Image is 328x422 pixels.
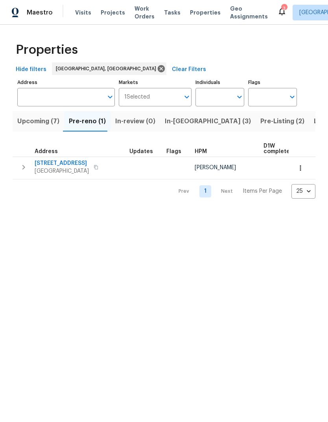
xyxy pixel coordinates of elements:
[260,116,304,127] span: Pre-Listing (2)
[17,80,115,85] label: Address
[56,65,159,73] span: [GEOGRAPHIC_DATA], [GEOGRAPHIC_DATA]
[234,91,245,102] button: Open
[35,167,89,175] span: [GEOGRAPHIC_DATA]
[195,80,244,85] label: Individuals
[171,184,315,199] nav: Pagination Navigation
[101,9,125,16] span: Projects
[164,10,181,15] span: Tasks
[69,116,106,127] span: Pre-reno (1)
[248,80,297,85] label: Flags
[35,149,58,154] span: Address
[195,165,236,170] span: [PERSON_NAME]
[195,149,207,154] span: HPM
[17,116,59,127] span: Upcoming (7)
[52,62,166,75] div: [GEOGRAPHIC_DATA], [GEOGRAPHIC_DATA]
[16,46,78,54] span: Properties
[264,143,290,154] span: D1W complete
[281,5,287,13] div: 3
[13,62,50,77] button: Hide filters
[181,91,192,102] button: Open
[165,116,251,127] span: In-[GEOGRAPHIC_DATA] (3)
[119,80,192,85] label: Markets
[172,65,206,75] span: Clear Filters
[75,9,91,16] span: Visits
[27,9,53,16] span: Maestro
[169,62,209,77] button: Clear Filters
[199,185,211,197] a: Goto page 1
[291,181,315,201] div: 25
[166,149,181,154] span: Flags
[16,65,46,75] span: Hide filters
[35,159,89,167] span: [STREET_ADDRESS]
[230,5,268,20] span: Geo Assignments
[190,9,221,16] span: Properties
[105,91,116,102] button: Open
[243,187,282,195] p: Items Per Page
[115,116,155,127] span: In-review (0)
[287,91,298,102] button: Open
[129,149,153,154] span: Updates
[135,5,155,20] span: Work Orders
[124,94,150,100] span: 1 Selected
